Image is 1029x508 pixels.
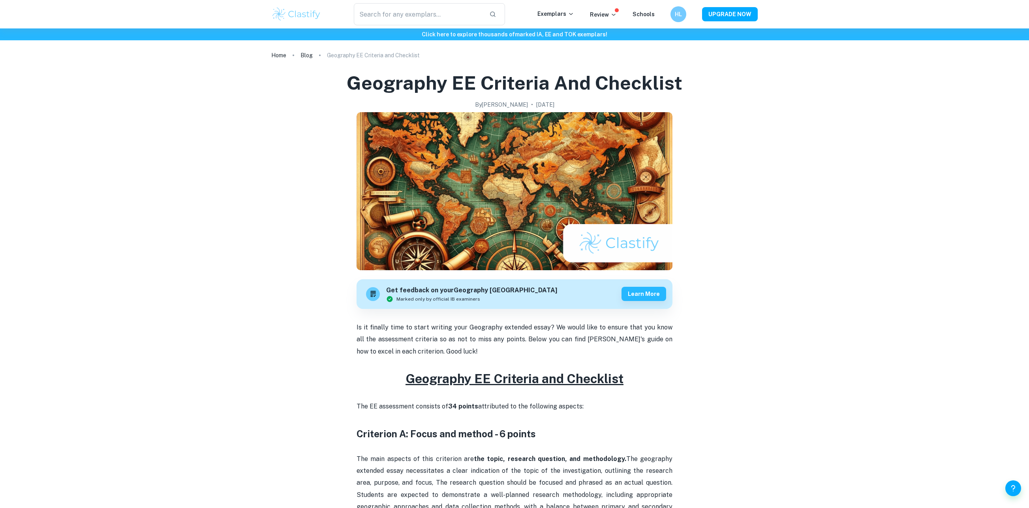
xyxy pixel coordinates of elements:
[300,50,313,61] a: Blog
[386,286,557,295] h6: Get feedback on your Geography [GEOGRAPHIC_DATA]
[531,100,533,109] p: •
[357,279,672,309] a: Get feedback on yourGeography [GEOGRAPHIC_DATA]Marked only by official IB examinersLearn more
[474,455,626,463] strong: the topic, research question, and methodology.
[354,3,483,25] input: Search for any exemplars...
[622,287,666,301] button: Learn more
[1005,480,1021,496] button: Help and Feedback
[327,51,420,60] p: Geography EE Criteria and Checklist
[347,70,682,96] h1: Geography EE Criteria and Checklist
[357,428,536,439] strong: Criterion A: Focus and method - 6 points
[396,295,480,303] span: Marked only by official IB examiners
[406,371,623,386] u: Geography EE Criteria and Checklist
[475,100,528,109] h2: By [PERSON_NAME]
[537,9,574,18] p: Exemplars
[670,6,686,22] button: HL
[2,30,1027,39] h6: Click here to explore thousands of marked IA, EE and TOK exemplars !
[271,50,286,61] a: Home
[536,100,554,109] h2: [DATE]
[633,11,655,17] a: Schools
[357,112,672,270] img: Geography EE Criteria and Checklist cover image
[271,6,321,22] img: Clastify logo
[590,10,617,19] p: Review
[448,403,478,410] strong: 34 points
[674,10,683,19] h6: HL
[357,388,672,412] p: The EE assessment consists of attributed to the following aspects:
[357,322,672,370] p: Is it finally time to start writing your Geography extended essay? We would like to ensure that y...
[702,7,758,21] button: UPGRADE NOW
